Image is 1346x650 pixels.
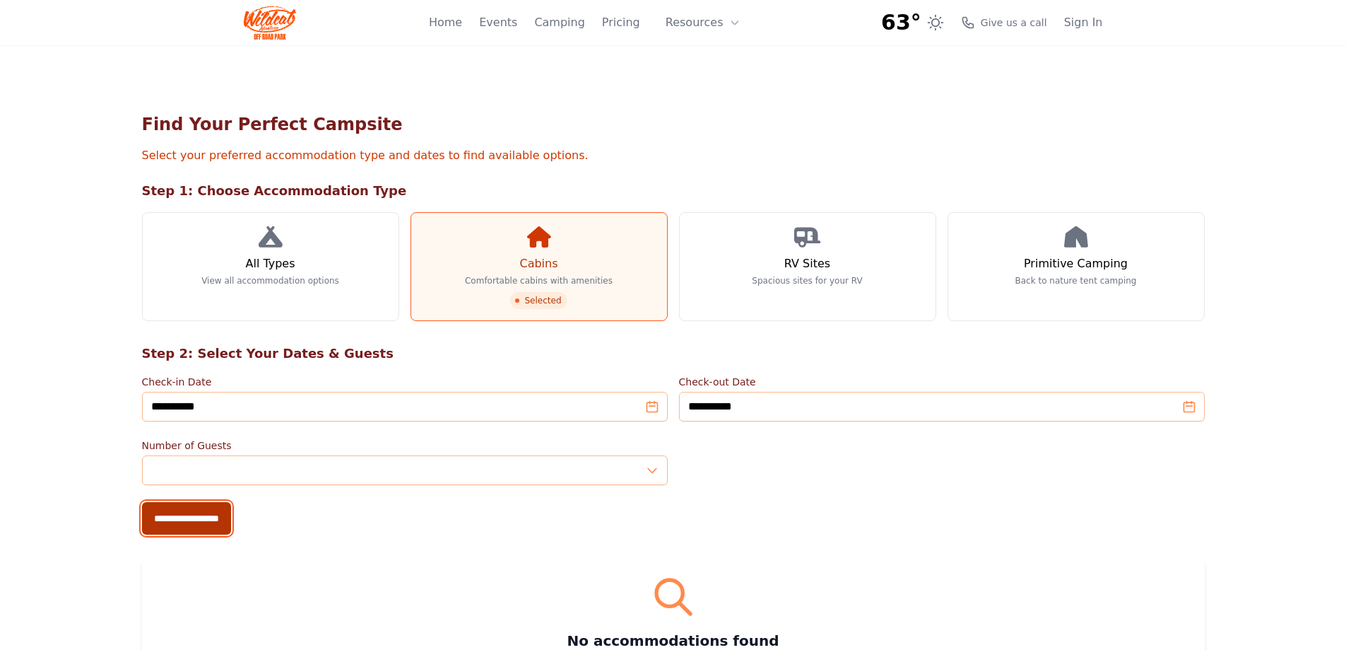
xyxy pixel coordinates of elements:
p: Comfortable cabins with amenities [465,275,613,286]
a: Home [429,14,462,31]
a: Camping [534,14,584,31]
h2: Step 2: Select Your Dates & Guests [142,344,1205,364]
label: Check-out Date [679,375,1205,389]
h2: Step 1: Choose Accommodation Type [142,181,1205,201]
a: Give us a call [961,16,1047,30]
label: Number of Guests [142,439,668,453]
a: Cabins Comfortable cabins with amenities Selected [411,212,668,321]
h3: All Types [245,255,295,272]
a: Primitive Camping Back to nature tent camping [947,212,1205,321]
p: Select your preferred accommodation type and dates to find available options. [142,147,1205,164]
p: Back to nature tent camping [1015,275,1137,286]
span: Give us a call [981,16,1047,30]
h3: Primitive Camping [1024,255,1128,272]
a: RV Sites Spacious sites for your RV [679,212,936,321]
span: 63° [881,10,921,35]
a: All Types View all accommodation options [142,212,399,321]
button: Resources [657,8,749,37]
a: Sign In [1064,14,1103,31]
a: Events [479,14,517,31]
h3: RV Sites [784,255,830,272]
h3: Cabins [519,255,557,272]
span: Selected [510,292,567,309]
a: Pricing [602,14,640,31]
img: Wildcat Logo [244,6,297,40]
p: Spacious sites for your RV [752,275,862,286]
p: View all accommodation options [201,275,339,286]
h1: Find Your Perfect Campsite [142,113,1205,136]
label: Check-in Date [142,375,668,389]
